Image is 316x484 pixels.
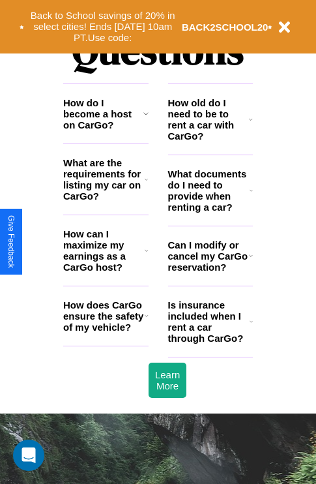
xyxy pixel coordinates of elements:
h3: How old do I need to be to rent a car with CarGo? [168,97,250,142]
h3: What documents do I need to provide when renting a car? [168,168,250,213]
b: BACK2SCHOOL20 [182,22,268,33]
h3: Is insurance included when I rent a car through CarGo? [168,299,250,344]
h3: How can I maximize my earnings as a CarGo host? [63,228,145,273]
h3: How do I become a host on CarGo? [63,97,143,130]
button: Back to School savings of 20% in select cities! Ends [DATE] 10am PT.Use code: [24,7,182,47]
h3: How does CarGo ensure the safety of my vehicle? [63,299,145,333]
div: Open Intercom Messenger [13,440,44,471]
h3: Can I modify or cancel my CarGo reservation? [168,239,249,273]
h3: What are the requirements for listing my car on CarGo? [63,157,145,202]
div: Give Feedback [7,215,16,268]
button: Learn More [149,363,186,398]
